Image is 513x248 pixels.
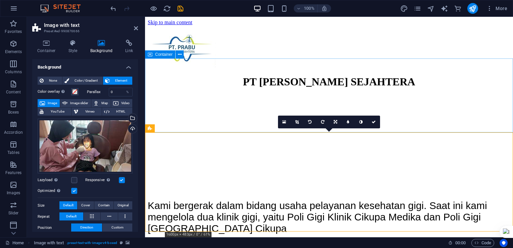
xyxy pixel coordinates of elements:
[414,4,422,12] button: pages
[38,187,71,195] label: Optimized
[454,5,462,12] i: Commerce
[440,4,449,12] button: text_generator
[103,77,132,85] button: Element
[486,5,507,12] span: More
[163,5,171,12] i: Reload page
[69,99,89,107] span: Image slider
[454,4,462,12] button: commerce
[38,99,60,107] button: Image
[80,108,99,116] span: Vimeo
[38,176,71,184] label: Lazyload
[66,212,77,220] span: Default
[34,239,64,247] span: Click to select. Double-click to edit
[176,4,184,12] button: save
[123,88,132,96] div: %
[66,239,117,247] span: . preset-text-with-image-v4-boxed
[400,4,408,12] button: design
[32,59,138,71] h4: Background
[44,28,125,34] h3: Preset #ed-990876666
[38,202,59,210] label: Size
[304,116,316,128] a: Rotate left 90°
[455,239,466,247] span: 00 00
[7,190,20,196] p: Images
[38,88,71,96] label: Color overlay
[34,239,130,247] nav: breadcrumb
[155,52,173,56] span: Container
[5,170,21,175] p: Features
[38,119,133,174] div: WhatsAppImage2025-09-28at5.05.46PM-FcXCSKQqnhRdejdjGf_X5A.jpeg
[3,3,47,8] a: Skip to main content
[316,116,329,128] a: Rotate right 90°
[109,4,117,12] button: undo
[38,108,71,116] button: YouTube
[59,212,83,220] button: Default
[460,240,461,245] span: :
[7,150,19,155] p: Tables
[126,241,130,245] i: This element contains a background
[278,116,291,128] a: Select files from the file manager, stock photos, or upload file(s)
[5,29,22,34] p: Favorites
[5,239,24,247] a: Click to cancel selection. Double-click to open Pages
[118,201,129,209] span: Original
[5,69,22,75] p: Columns
[471,239,494,247] button: Code
[414,5,421,12] i: Pages (Ctrl+Alt+S)
[71,77,101,85] span: Color / Gradient
[467,3,478,14] button: publish
[355,116,367,128] a: Greyscale
[46,108,69,116] span: YouTube
[47,99,58,107] span: Image
[111,223,124,232] span: Custom
[80,223,93,232] span: Direction
[474,239,491,247] span: Code
[78,201,94,209] button: Cover
[469,5,476,12] i: Publish
[120,40,138,54] h4: Link
[6,89,21,95] p: Content
[321,5,327,11] i: On resize automatically adjust zoom level to fit chosen device.
[81,201,90,209] span: Cover
[63,40,85,54] h4: Style
[120,241,123,245] i: This element is a customizable preset
[87,90,109,94] label: Parallax
[39,4,89,12] img: Editor Logo
[111,99,132,107] button: Video
[329,116,342,128] a: Change orientation
[63,201,74,209] span: Default
[367,116,380,128] a: Confirm ( Ctrl ⏎ )
[112,77,130,85] span: Element
[4,130,23,135] p: Accordion
[483,3,510,14] button: More
[85,40,121,54] h4: Background
[38,213,59,221] label: Repeat
[8,210,19,216] p: Slider
[163,4,171,12] button: reload
[291,116,304,128] a: Crop mode
[102,108,132,116] button: HTML
[32,40,63,54] h4: Container
[85,176,119,184] label: Responsive
[94,201,113,209] button: Contain
[427,4,435,12] button: navigator
[114,201,132,209] button: Original
[59,201,77,209] button: Default
[101,99,109,107] span: Map
[60,99,91,107] button: Image slider
[91,99,111,107] button: Map
[500,239,508,247] button: Usercentrics
[46,77,60,85] span: None
[98,201,110,209] span: Contain
[342,116,355,128] a: Blur
[71,223,102,232] button: Direction
[400,5,408,12] i: Design (Ctrl+Alt+Y)
[5,49,22,54] p: Elements
[111,108,130,116] span: HTML
[304,4,315,12] h6: 100%
[8,110,19,115] p: Boxes
[62,77,103,85] button: Color / Gradient
[38,77,62,85] button: None
[44,22,138,28] h2: Image with text
[294,4,318,12] button: 100%
[38,224,71,232] label: Position
[427,5,435,12] i: Navigator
